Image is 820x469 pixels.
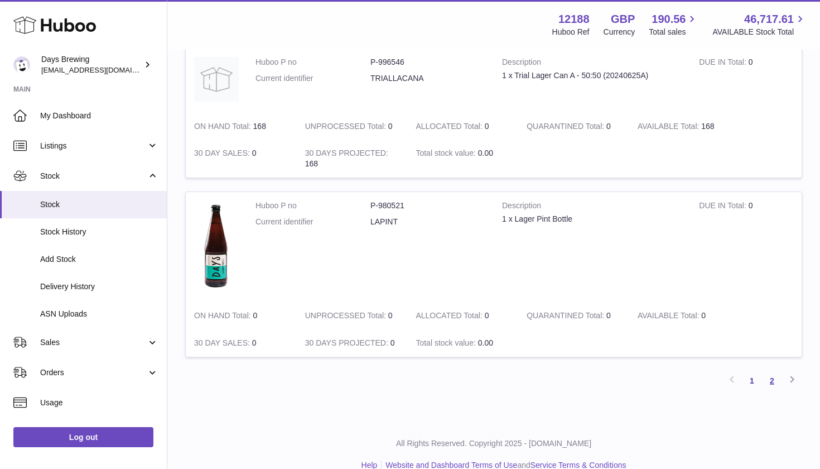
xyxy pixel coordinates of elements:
strong: 30 DAY SALES [194,338,252,350]
td: 168 [186,113,297,140]
td: 0 [186,302,297,329]
td: 0 [186,329,297,357]
strong: ALLOCATED Total [416,311,484,323]
strong: AVAILABLE Total [638,311,701,323]
td: 0 [186,140,297,178]
td: 0 [297,329,408,357]
strong: 30 DAY SALES [194,149,252,160]
dt: Huboo P no [255,57,370,68]
span: 0.00 [478,338,493,347]
span: Stock [40,199,158,210]
td: 0 [691,49,802,113]
span: AVAILABLE Stock Total [712,27,807,37]
div: Currency [604,27,635,37]
strong: QUARANTINED Total [527,311,606,323]
strong: DUE IN Total [699,201,748,213]
span: Add Stock [40,254,158,265]
span: Stock [40,171,147,181]
span: 46,717.61 [744,12,794,27]
span: 0 [606,122,611,131]
span: Usage [40,398,158,408]
td: 168 [297,140,408,178]
strong: UNPROCESSED Total [305,311,388,323]
span: Listings [40,141,147,151]
strong: 30 DAYS PROJECTED [305,338,390,350]
td: 0 [297,302,408,329]
a: 46,717.61 AVAILABLE Stock Total [712,12,807,37]
img: product image [194,200,239,291]
strong: Description [502,200,682,214]
div: 1 x Lager Pint Bottle [502,214,682,224]
strong: 12188 [558,12,590,27]
strong: 30 DAYS PROJECTED [305,149,388,160]
span: Delivery History [40,281,158,292]
dd: P-996546 [370,57,485,68]
dt: Huboo P no [255,200,370,211]
div: 1 x Trial Lager Can A - 50:50 (20240625A) [502,70,682,81]
span: Orders [40,367,147,378]
td: 0 [629,302,740,329]
a: 1 [742,371,762,391]
strong: ALLOCATED Total [416,122,484,133]
td: 0 [407,302,518,329]
td: 0 [297,113,408,140]
span: Stock History [40,227,158,237]
span: 190.56 [652,12,686,27]
div: Huboo Ref [552,27,590,37]
a: Log out [13,427,153,447]
span: My Dashboard [40,111,158,121]
dd: LAPINT [370,217,485,227]
div: Days Brewing [41,54,142,75]
dt: Current identifier [255,73,370,84]
img: product image [194,57,239,102]
img: victoria@daysbrewing.com [13,56,30,73]
span: ASN Uploads [40,309,158,319]
strong: QUARANTINED Total [527,122,606,133]
a: 190.56 Total sales [649,12,698,37]
strong: DUE IN Total [699,58,748,69]
strong: GBP [611,12,635,27]
span: 0.00 [478,149,493,157]
strong: UNPROCESSED Total [305,122,388,133]
a: 2 [762,371,782,391]
strong: Total stock value [416,149,477,160]
p: All Rights Reserved. Copyright 2025 - [DOMAIN_NAME] [176,438,811,449]
dd: TRIALLACANA [370,73,485,84]
td: 0 [691,192,802,302]
td: 0 [407,113,518,140]
span: 0 [606,311,611,320]
strong: AVAILABLE Total [638,122,701,133]
dd: P-980521 [370,200,485,211]
dt: Current identifier [255,217,370,227]
strong: ON HAND Total [194,122,253,133]
span: Sales [40,337,147,348]
strong: ON HAND Total [194,311,253,323]
strong: Total stock value [416,338,477,350]
span: [EMAIL_ADDRESS][DOMAIN_NAME] [41,65,164,74]
td: 168 [629,113,740,140]
strong: Description [502,57,682,70]
span: Total sales [649,27,698,37]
